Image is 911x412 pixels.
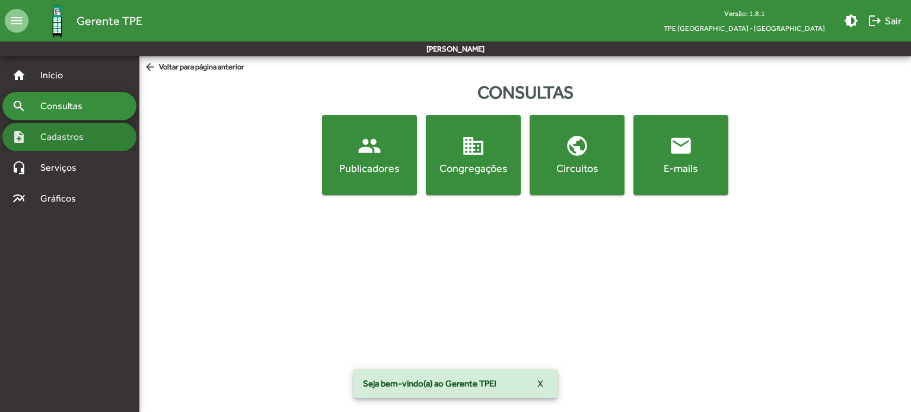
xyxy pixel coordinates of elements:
mat-icon: arrow_back [144,61,159,74]
span: Consultas [33,99,98,113]
span: Seja bem-vindo(a) ao Gerente TPE! [363,378,496,389]
mat-icon: domain [461,134,485,158]
button: Congregações [426,115,521,195]
div: Circuitos [532,161,622,175]
mat-icon: multiline_chart [12,191,26,206]
mat-icon: headset_mic [12,161,26,175]
span: Voltar para página anterior [144,61,244,74]
div: Publicadores [324,161,415,175]
button: E-mails [633,115,728,195]
span: Início [33,68,80,82]
button: Publicadores [322,115,417,195]
a: Gerente TPE [28,2,142,40]
mat-icon: brightness_medium [844,14,858,28]
div: E-mails [636,161,726,175]
span: Serviços [33,161,93,175]
span: Cadastros [33,130,99,144]
mat-icon: menu [5,9,28,33]
mat-icon: note_add [12,130,26,144]
div: Consultas [139,79,911,106]
span: Gerente TPE [77,11,142,30]
mat-icon: public [565,134,589,158]
span: Sair [868,10,902,31]
mat-icon: logout [868,14,882,28]
span: X [537,373,543,394]
button: Circuitos [530,115,625,195]
mat-icon: home [12,68,26,82]
span: Gráficos [33,191,92,206]
button: X [528,373,553,394]
button: Sair [863,10,906,31]
img: Logo [38,2,77,40]
div: Congregações [428,161,518,175]
mat-icon: people [358,134,381,158]
mat-icon: search [12,99,26,113]
span: TPE [GEOGRAPHIC_DATA] - [GEOGRAPHIC_DATA] [654,21,834,36]
mat-icon: email [669,134,693,158]
div: Versão: 1.8.1 [654,6,834,21]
